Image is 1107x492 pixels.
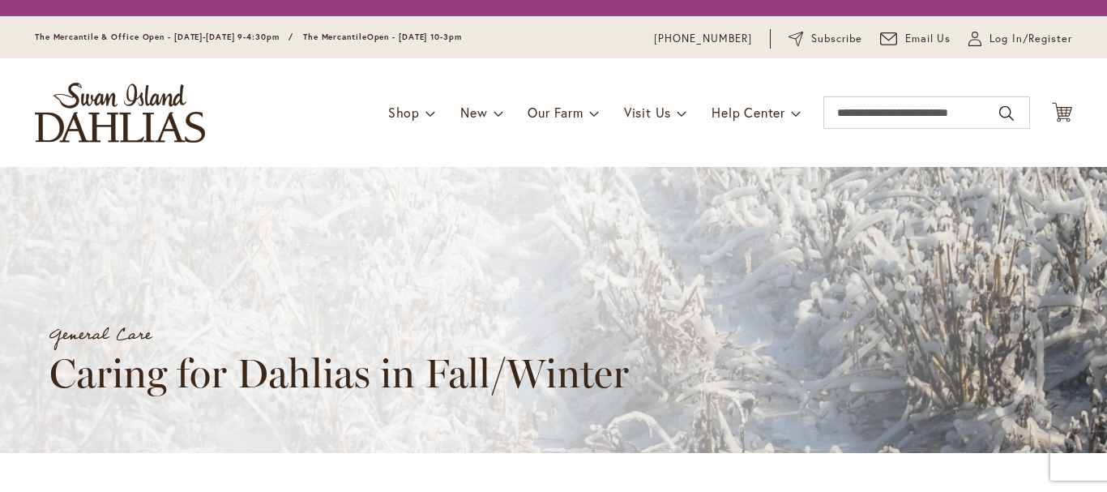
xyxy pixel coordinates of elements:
[528,104,583,121] span: Our Farm
[712,104,785,121] span: Help Center
[624,104,671,121] span: Visit Us
[367,32,462,42] span: Open - [DATE] 10-3pm
[989,31,1072,47] span: Log In/Register
[49,350,827,397] h1: Caring for Dahlias in Fall/Winter
[905,31,951,47] span: Email Us
[388,104,420,121] span: Shop
[968,31,1072,47] a: Log In/Register
[999,101,1014,126] button: Search
[789,31,862,47] a: Subscribe
[35,32,367,42] span: The Mercantile & Office Open - [DATE]-[DATE] 9-4:30pm / The Mercantile
[460,104,487,121] span: New
[880,31,951,47] a: Email Us
[811,31,862,47] span: Subscribe
[35,83,205,143] a: store logo
[49,319,151,350] a: General Care
[654,31,752,47] a: [PHONE_NUMBER]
